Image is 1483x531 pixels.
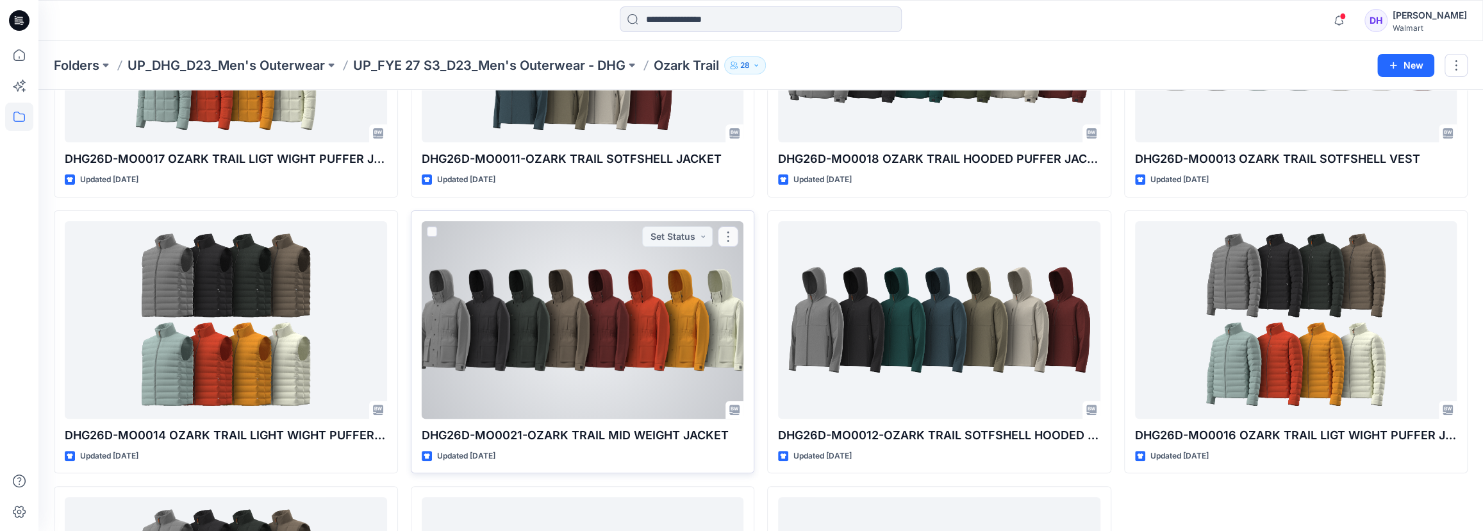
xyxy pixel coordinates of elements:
[65,150,387,168] p: DHG26D-MO0017 OZARK TRAIL LIGT WIGHT PUFFER JACKET OPT 2
[1393,23,1467,33] div: Walmart
[65,426,387,444] p: DHG26D-MO0014 OZARK TRAIL LIGHT WIGHT PUFFER VEST OPT 1
[1135,221,1457,419] a: DHG26D-MO0016 OZARK TRAIL LIGT WIGHT PUFFER JACKET OPT 1
[793,173,852,187] p: Updated [DATE]
[80,450,138,463] p: Updated [DATE]
[1135,150,1457,168] p: DHG26D-MO0013 OZARK TRAIL SOTFSHELL VEST
[80,173,138,187] p: Updated [DATE]
[65,221,387,419] a: DHG26D-MO0014 OZARK TRAIL LIGHT WIGHT PUFFER VEST OPT 1
[778,426,1100,444] p: DHG26D-MO0012-OZARK TRAIL SOTFSHELL HOODED JACKET
[654,56,719,74] p: Ozark Trail
[1135,426,1457,444] p: DHG26D-MO0016 OZARK TRAIL LIGT WIGHT PUFFER JACKET OPT 1
[353,56,626,74] a: UP_FYE 27 S3_D23_Men's Outerwear - DHG
[437,173,495,187] p: Updated [DATE]
[54,56,99,74] a: Folders
[1364,9,1388,32] div: DH
[778,150,1100,168] p: DHG26D-MO0018 OZARK TRAIL HOODED PUFFER JACKET OPT 1
[778,221,1100,419] a: DHG26D-MO0012-OZARK TRAIL SOTFSHELL HOODED JACKET
[437,450,495,463] p: Updated [DATE]
[422,221,744,419] a: DHG26D-MO0021-OZARK TRAIL MID WEIGHT JACKET
[724,56,766,74] button: 28
[793,450,852,463] p: Updated [DATE]
[1393,8,1467,23] div: [PERSON_NAME]
[422,426,744,444] p: DHG26D-MO0021-OZARK TRAIL MID WEIGHT JACKET
[1150,450,1209,463] p: Updated [DATE]
[1150,173,1209,187] p: Updated [DATE]
[740,58,750,72] p: 28
[128,56,325,74] a: UP_DHG_D23_Men's Outerwear
[1377,54,1434,77] button: New
[422,150,744,168] p: DHG26D-MO0011-OZARK TRAIL SOTFSHELL JACKET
